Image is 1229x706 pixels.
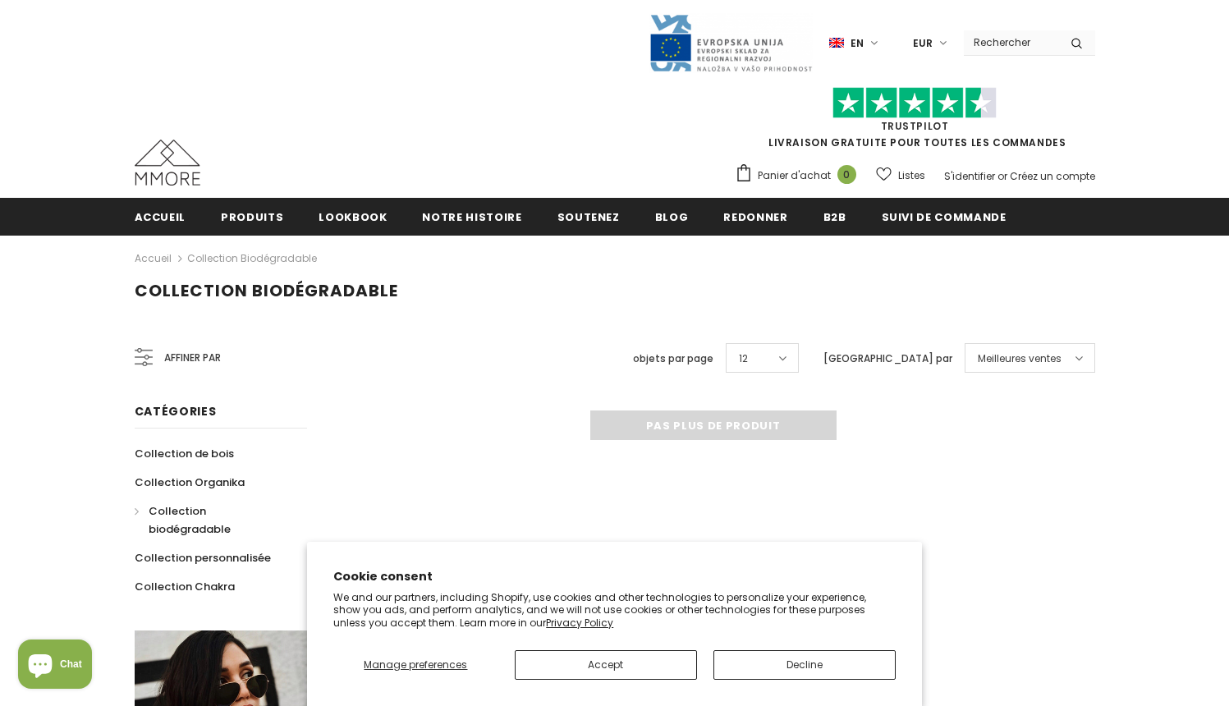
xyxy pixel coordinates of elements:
[735,163,864,188] a: Panier d'achat 0
[135,468,245,497] a: Collection Organika
[964,30,1058,54] input: Search Site
[221,209,283,225] span: Produits
[898,167,925,184] span: Listes
[422,209,521,225] span: Notre histoire
[655,209,689,225] span: Blog
[135,543,271,572] a: Collection personnalisée
[135,474,245,490] span: Collection Organika
[135,249,172,268] a: Accueil
[135,198,186,235] a: Accueil
[557,198,620,235] a: soutenez
[135,497,289,543] a: Collection biodégradable
[333,568,896,585] h2: Cookie consent
[135,550,271,566] span: Collection personnalisée
[135,572,235,601] a: Collection Chakra
[876,161,925,190] a: Listes
[1010,169,1095,183] a: Créez un compte
[13,640,97,693] inbox-online-store-chat: Shopify online store chat
[758,167,831,184] span: Panier d'achat
[333,650,498,680] button: Manage preferences
[364,658,467,672] span: Manage preferences
[649,13,813,73] img: Javni Razpis
[837,165,856,184] span: 0
[655,198,689,235] a: Blog
[187,251,317,265] a: Collection biodégradable
[713,650,896,680] button: Decline
[823,351,952,367] label: [GEOGRAPHIC_DATA] par
[319,198,387,235] a: Lookbook
[135,579,235,594] span: Collection Chakra
[723,198,787,235] a: Redonner
[164,349,221,367] span: Affiner par
[546,616,613,630] a: Privacy Policy
[149,503,231,537] span: Collection biodégradable
[135,403,217,419] span: Catégories
[649,35,813,49] a: Javni Razpis
[882,209,1007,225] span: Suivi de commande
[221,198,283,235] a: Produits
[739,351,748,367] span: 12
[913,35,933,52] span: EUR
[829,36,844,50] img: i-lang-1.png
[135,439,234,468] a: Collection de bois
[851,35,864,52] span: en
[422,198,521,235] a: Notre histoire
[882,198,1007,235] a: Suivi de commande
[735,94,1095,149] span: LIVRAISON GRATUITE POUR TOUTES LES COMMANDES
[881,119,949,133] a: TrustPilot
[978,351,1062,367] span: Meilleures ventes
[557,209,620,225] span: soutenez
[515,650,697,680] button: Accept
[997,169,1007,183] span: or
[135,279,398,302] span: Collection biodégradable
[633,351,713,367] label: objets par page
[823,198,846,235] a: B2B
[333,591,896,630] p: We and our partners, including Shopify, use cookies and other technologies to personalize your ex...
[135,140,200,186] img: Cas MMORE
[723,209,787,225] span: Redonner
[135,209,186,225] span: Accueil
[319,209,387,225] span: Lookbook
[823,209,846,225] span: B2B
[832,87,997,119] img: Faites confiance aux étoiles pilotes
[944,169,995,183] a: S'identifier
[135,446,234,461] span: Collection de bois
